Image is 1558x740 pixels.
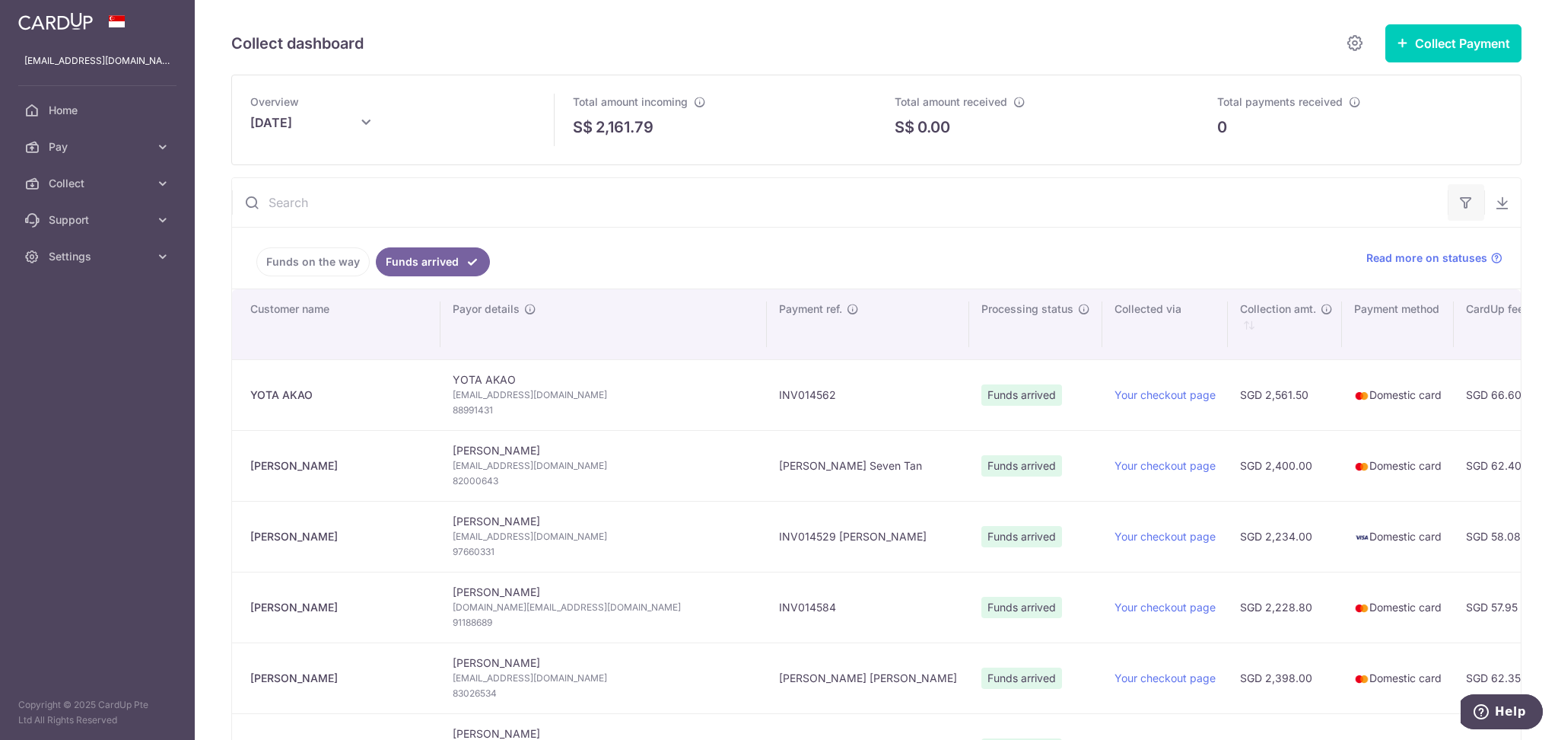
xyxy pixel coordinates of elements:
span: Funds arrived [981,526,1062,547]
a: Your checkout page [1114,459,1216,472]
img: mastercard-sm-87a3fd1e0bddd137fecb07648320f44c262e2538e7db6024463105ddbc961eb2.png [1354,671,1369,687]
a: Funds arrived [376,247,490,276]
button: Collect Payment [1385,24,1521,62]
img: mastercard-sm-87a3fd1e0bddd137fecb07648320f44c262e2538e7db6024463105ddbc961eb2.png [1354,459,1369,474]
p: 2,161.79 [596,116,653,139]
a: Your checkout page [1114,671,1216,684]
span: S$ [895,116,914,139]
td: [PERSON_NAME] [440,501,767,572]
span: Processing status [981,301,1073,317]
img: mastercard-sm-87a3fd1e0bddd137fecb07648320f44c262e2538e7db6024463105ddbc961eb2.png [1354,388,1369,403]
img: CardUp [18,12,93,30]
td: Domestic card [1342,643,1454,713]
span: Funds arrived [981,597,1062,618]
span: Help [34,11,65,24]
span: Pay [49,139,149,155]
span: Funds arrived [981,455,1062,477]
a: Your checkout page [1114,388,1216,401]
th: CardUp fee [1454,289,1553,359]
td: Domestic card [1342,501,1454,572]
span: [EMAIL_ADDRESS][DOMAIN_NAME] [453,671,755,686]
p: 0.00 [917,116,950,139]
div: [PERSON_NAME] [250,458,428,474]
span: 82000643 [453,474,755,489]
td: SGD 57.95 [1454,572,1553,643]
div: [PERSON_NAME] [250,529,428,544]
input: Search [232,178,1448,227]
span: Collection amt. [1240,301,1316,317]
td: [PERSON_NAME] [440,643,767,713]
th: Processing status [969,289,1102,359]
span: Total amount incoming [573,95,688,108]
th: Collected via [1102,289,1228,359]
td: INV014529 [PERSON_NAME] [767,501,969,572]
span: Support [49,212,149,228]
td: SGD 62.40 [1454,430,1553,501]
a: Funds on the way [256,247,370,276]
a: Your checkout page [1114,601,1216,614]
span: Payor details [453,301,520,317]
span: Overview [250,95,299,108]
td: SGD 2,561.50 [1228,359,1342,430]
a: Read more on statuses [1366,250,1502,266]
td: [PERSON_NAME] [440,430,767,501]
td: SGD 2,400.00 [1228,430,1342,501]
td: SGD 2,398.00 [1228,643,1342,713]
td: Domestic card [1342,430,1454,501]
td: INV014584 [767,572,969,643]
span: Funds arrived [981,668,1062,689]
span: Collect [49,176,149,191]
span: Payment ref. [779,301,842,317]
span: 83026534 [453,686,755,701]
div: [PERSON_NAME] [250,671,428,686]
span: Read more on statuses [1366,250,1487,266]
img: visa-sm-192604c4577d2d35970c8ed26b86981c2741ebd56154ab54ad91a526f0f24972.png [1354,530,1369,545]
td: [PERSON_NAME] [PERSON_NAME] [767,643,969,713]
td: INV014562 [767,359,969,430]
td: Domestic card [1342,359,1454,430]
p: [EMAIL_ADDRESS][DOMAIN_NAME] [24,53,170,69]
td: SGD 2,234.00 [1228,501,1342,572]
span: Settings [49,249,149,264]
img: mastercard-sm-87a3fd1e0bddd137fecb07648320f44c262e2538e7db6024463105ddbc961eb2.png [1354,601,1369,616]
td: [PERSON_NAME] [440,572,767,643]
iframe: Opens a widget where you can find more information [1461,694,1543,732]
span: [DOMAIN_NAME][EMAIL_ADDRESS][DOMAIN_NAME] [453,600,755,615]
span: 88991431 [453,403,755,418]
span: Total payments received [1217,95,1343,108]
td: SGD 58.08 [1454,501,1553,572]
h5: Collect dashboard [231,31,364,56]
span: Total amount received [895,95,1007,108]
p: 0 [1217,116,1227,139]
th: Payor details [440,289,767,359]
div: [PERSON_NAME] [250,600,428,615]
td: SGD 62.35 [1454,643,1553,713]
th: Collection amt. : activate to sort column ascending [1228,289,1342,359]
span: 91188689 [453,615,755,630]
th: Payment ref. [767,289,969,359]
span: S$ [573,116,593,139]
td: Domestic card [1342,572,1454,643]
span: Funds arrived [981,384,1062,406]
th: Customer name [232,289,440,359]
span: [EMAIL_ADDRESS][DOMAIN_NAME] [453,458,755,474]
span: 97660331 [453,544,755,560]
td: SGD 2,228.80 [1228,572,1342,643]
a: Your checkout page [1114,530,1216,543]
span: Home [49,103,149,118]
span: [EMAIL_ADDRESS][DOMAIN_NAME] [453,388,755,403]
td: SGD 66.60 [1454,359,1553,430]
div: YOTA AKAO [250,388,428,403]
span: [EMAIL_ADDRESS][DOMAIN_NAME] [453,529,755,544]
th: Payment method [1342,289,1454,359]
td: [PERSON_NAME] Seven Tan [767,430,969,501]
td: YOTA AKAO [440,359,767,430]
span: CardUp fee [1466,301,1524,317]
